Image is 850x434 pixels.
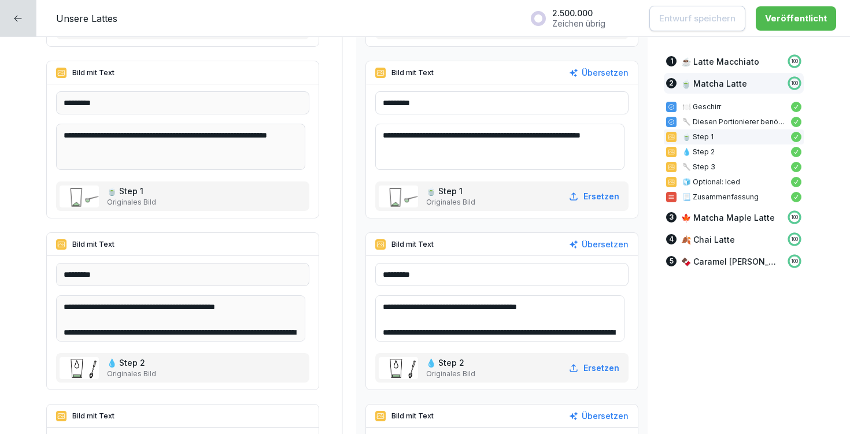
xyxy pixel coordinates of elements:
p: 🍁 Matcha Maple Latte [681,212,775,224]
button: 2.500.000Zeichen übrig [524,3,639,33]
p: Ersetzen [583,362,619,374]
p: 🧊 Optional: Iced [682,177,785,187]
p: 🍵 Step 1 [682,132,785,142]
div: 3 [666,212,677,222]
p: 2.500.000 [552,8,605,18]
button: Entwurf speichern [649,6,745,31]
p: Unsere Lattes [56,12,117,25]
div: 4 [666,234,677,244]
p: 🥄 Step 3 [682,162,785,172]
p: Originales Bild [107,197,156,207]
div: 5 [666,256,677,266]
p: Originales Bild [426,369,475,379]
p: Bild mit Text [391,68,434,78]
p: 100 [791,258,798,265]
p: 💧 Step 2 [107,357,156,369]
button: Veröffentlicht [756,6,836,31]
div: 2 [666,78,677,88]
img: p6fwj2wguimeyo9i5ksqcsbq.png [60,186,99,207]
p: 💧 Step 2 [682,147,785,157]
p: 100 [791,80,798,87]
div: 1 [666,56,677,66]
p: 🍂 Chai Latte [681,233,735,246]
p: Zeichen übrig [552,18,605,29]
button: Übersetzen [569,66,629,79]
img: p6fwj2wguimeyo9i5ksqcsbq.png [379,186,418,207]
p: Bild mit Text [72,239,114,250]
p: 🍫 Caramel [PERSON_NAME] Latte [681,255,782,268]
p: Entwurf speichern [659,12,736,25]
p: 🍵 Step 1 [107,185,156,197]
p: 100 [791,236,798,243]
p: 📃 Zusammenfassung [682,192,785,202]
p: 🍽️ Geschirr [682,102,785,112]
p: Bild mit Text [391,411,434,421]
p: 🍵 Matcha Latte [681,77,747,90]
p: 🍵 Step 1 [426,185,475,197]
p: Originales Bild [426,197,475,207]
p: 100 [791,214,798,221]
button: Übersetzen [569,410,629,422]
p: 100 [791,58,798,65]
button: Übersetzen [569,238,629,251]
p: 🥄 Diesen Portionierer benötigst Du: [682,117,785,127]
p: Bild mit Text [72,68,114,78]
p: ☕️ Latte Macchiato [681,55,759,68]
img: edavrb8grkrquc7gerfks639.png [60,357,99,379]
p: Bild mit Text [391,239,434,250]
img: edavrb8grkrquc7gerfks639.png [379,357,418,379]
p: 💧 Step 2 [426,357,475,369]
div: Veröffentlicht [765,12,827,25]
p: Bild mit Text [72,411,114,421]
p: Originales Bild [107,369,156,379]
p: Ersetzen [583,190,619,202]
